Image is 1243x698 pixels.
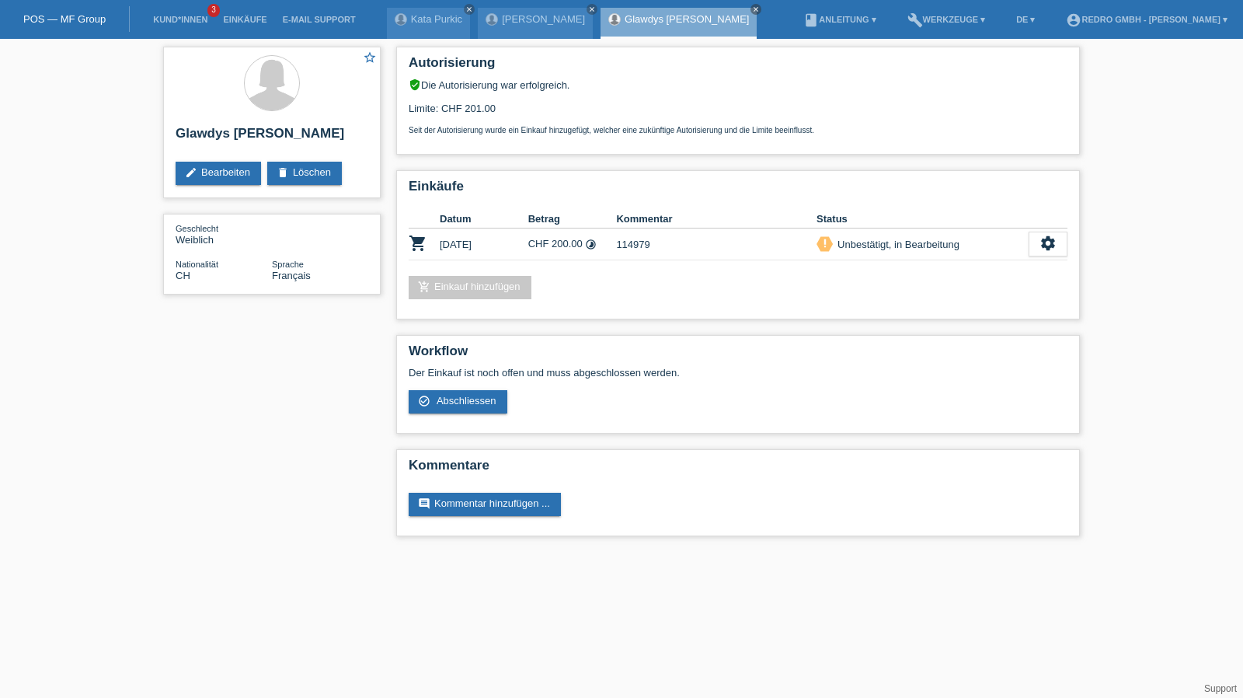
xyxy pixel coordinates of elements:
i: settings [1039,235,1057,252]
i: POSP00028186 [409,234,427,253]
i: comment [418,497,430,510]
p: Der Einkauf ist noch offen und muss abgeschlossen werden. [409,367,1067,379]
a: deleteLöschen [267,162,342,185]
i: close [752,5,760,13]
div: Weiblich [176,222,272,246]
span: Geschlecht [176,224,218,233]
a: check_circle_outline Abschliessen [409,390,507,414]
div: Die Autorisierung war erfolgreich. [409,79,1067,91]
span: Français [272,270,311,281]
i: account_circle [1066,12,1081,28]
a: DE ▾ [1008,15,1043,24]
a: Kata Purkic [411,13,462,25]
h2: Autorisierung [409,55,1067,79]
td: 114979 [616,229,816,260]
i: verified_user [409,79,421,91]
a: close [587,4,597,15]
i: Fixe Raten (24 Raten) [585,239,597,250]
a: POS — MF Group [23,13,106,25]
i: check_circle_outline [418,395,430,407]
td: CHF 200.00 [528,229,617,260]
h2: Workflow [409,344,1067,367]
i: priority_high [820,238,830,249]
i: delete [277,166,289,179]
td: [DATE] [440,229,528,260]
th: Betrag [528,210,617,229]
h2: Glawdys [PERSON_NAME] [176,126,368,149]
i: close [465,5,473,13]
div: Limite: CHF 201.00 [409,91,1067,134]
a: bookAnleitung ▾ [796,15,883,24]
i: build [907,12,923,28]
span: Abschliessen [437,395,496,407]
a: buildWerkzeuge ▾ [900,15,994,24]
a: [PERSON_NAME] [502,13,585,25]
a: add_shopping_cartEinkauf hinzufügen [409,276,531,299]
span: Sprache [272,260,304,269]
a: star_border [363,51,377,67]
span: Nationalität [176,260,218,269]
a: account_circleRedro GmbH - [PERSON_NAME] ▾ [1058,15,1235,24]
th: Status [816,210,1029,229]
th: Kommentar [616,210,816,229]
a: Support [1204,683,1237,694]
a: Glawdys [PERSON_NAME] [625,13,749,25]
a: commentKommentar hinzufügen ... [409,493,561,516]
i: add_shopping_cart [418,281,430,293]
p: Seit der Autorisierung wurde ein Einkauf hinzugefügt, welcher eine zukünftige Autorisierung und d... [409,126,1067,134]
a: editBearbeiten [176,162,261,185]
th: Datum [440,210,528,229]
i: close [588,5,596,13]
h2: Einkäufe [409,179,1067,202]
div: Unbestätigt, in Bearbeitung [833,236,959,253]
span: 3 [207,4,220,17]
h2: Kommentare [409,458,1067,481]
i: edit [185,166,197,179]
a: close [464,4,475,15]
a: Einkäufe [215,15,274,24]
i: book [803,12,819,28]
a: E-Mail Support [275,15,364,24]
span: Schweiz [176,270,190,281]
i: star_border [363,51,377,65]
a: Kund*innen [145,15,215,24]
a: close [750,4,761,15]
